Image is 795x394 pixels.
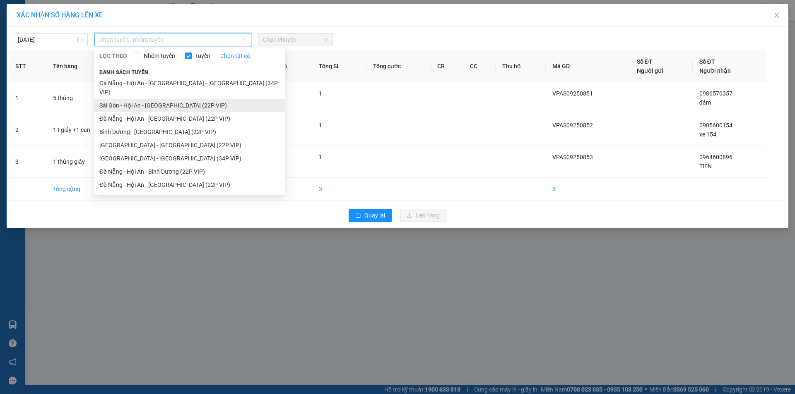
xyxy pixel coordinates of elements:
[552,90,593,97] span: VPAS09250851
[46,114,126,146] td: 1 t giáy +1 can
[699,99,711,106] span: đảm
[699,67,731,74] span: Người nhận
[94,165,285,178] li: Đà Nẵng - Hội An - Bình Dương (22P VIP)
[9,50,46,82] th: STT
[46,146,126,178] td: 1 thùng giáy
[94,69,154,76] span: Danh sách tuyến
[552,122,593,129] span: VPAS09250852
[94,99,285,112] li: Sài Gòn - Hội An - [GEOGRAPHIC_DATA] (22P VIP)
[220,51,250,60] a: Chọn tất cả
[496,50,546,82] th: Thu hộ
[699,58,715,65] span: Số ĐT
[99,33,246,46] span: Chọn tuyến - nhóm tuyến
[94,76,285,99] li: Đà Nẵng - Hội An - [GEOGRAPHIC_DATA] - [GEOGRAPHIC_DATA] (34P VIP)
[18,35,75,44] input: 12/09/2025
[312,178,366,201] td: 3
[260,50,313,82] th: Ghi chú
[319,122,322,129] span: 1
[9,82,46,114] td: 1
[94,138,285,152] li: [GEOGRAPHIC_DATA] - [GEOGRAPHIC_DATA] (22P VIP)
[546,50,630,82] th: Mã GD
[17,11,103,19] span: XÁC NHẬN SỐ HÀNG LÊN XE
[355,213,361,219] span: rollback
[765,4,788,27] button: Close
[140,51,178,60] span: Nhóm tuyến
[9,114,46,146] td: 2
[637,67,663,74] span: Người gửi
[699,163,712,170] span: TIEN
[552,154,593,160] span: VPAS09250853
[366,50,431,82] th: Tổng cước
[263,33,328,46] span: Chọn chuyến
[242,37,247,42] span: down
[400,209,446,222] button: uploadLên hàng
[699,131,716,138] span: xe 154
[364,211,385,220] span: Quay lại
[319,90,322,97] span: 1
[46,50,126,82] th: Tên hàng
[699,90,732,97] span: 0986570357
[699,154,732,160] span: 0964600896
[192,51,214,60] span: Tuyến
[463,50,496,82] th: CC
[699,122,732,129] span: 0905600154
[94,112,285,125] li: Đà Nẵng - Hội An - [GEOGRAPHIC_DATA] (22P VIP)
[94,152,285,165] li: [GEOGRAPHIC_DATA] - [GEOGRAPHIC_DATA] (34P VIP)
[546,178,630,201] td: 3
[46,178,126,201] td: Tổng cộng
[637,58,653,65] span: Số ĐT
[94,178,285,191] li: Đà Nẵng - Hội An - [GEOGRAPHIC_DATA] (22P VIP)
[312,50,366,82] th: Tổng SL
[349,209,392,222] button: rollbackQuay lại
[773,12,780,19] span: close
[46,82,126,114] td: 5 thùng
[94,125,285,138] li: Bình Dương - [GEOGRAPHIC_DATA] (22P VIP)
[9,146,46,178] td: 3
[99,51,127,60] span: LỌC THEO
[319,154,322,160] span: 1
[431,50,463,82] th: CR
